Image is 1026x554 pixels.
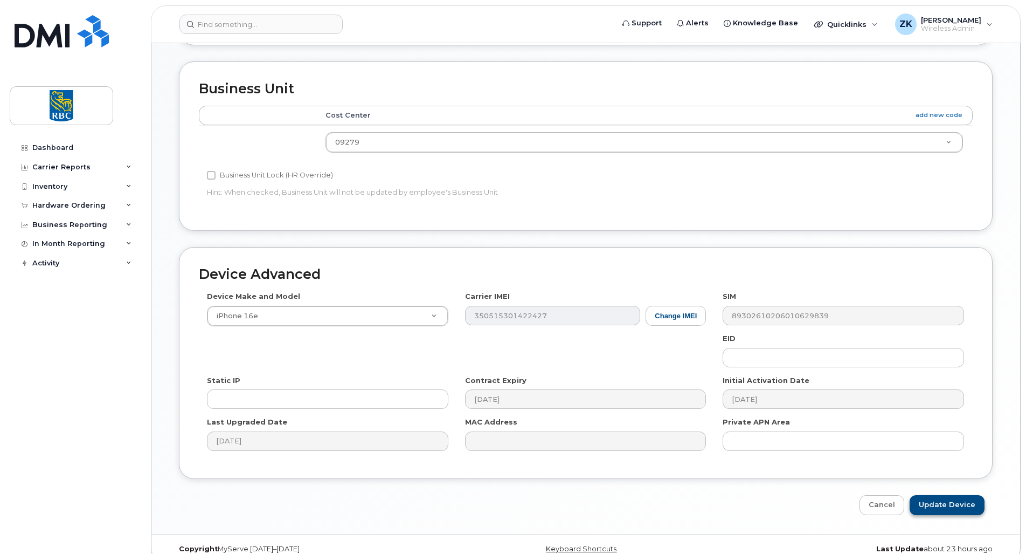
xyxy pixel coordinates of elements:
[733,18,798,29] span: Knowledge Base
[207,169,333,182] label: Business Unit Lock (HR Override)
[859,495,904,515] a: Cancel
[807,13,885,35] div: Quicklinks
[716,12,806,34] a: Knowledge Base
[179,15,343,34] input: Find something...
[207,171,216,180] input: Business Unit Lock (HR Override)
[646,306,706,326] button: Change IMEI
[465,417,517,427] label: MAC Address
[910,495,985,515] input: Update Device
[316,106,973,125] th: Cost Center
[899,18,912,31] span: ZK
[207,187,706,197] p: Hint: When checked, Business Unit will not be updated by employee's Business Unit
[723,417,790,427] label: Private APN Area
[921,24,981,33] span: Wireless Admin
[199,267,973,282] h2: Device Advanced
[723,375,809,386] label: Initial Activation Date
[199,81,973,97] h2: Business Unit
[827,20,866,29] span: Quicklinks
[724,545,1001,553] div: about 23 hours ago
[207,306,448,326] a: iPhone 16e
[171,545,447,553] div: MyServe [DATE]–[DATE]
[876,545,924,553] strong: Last Update
[179,545,218,553] strong: Copyright
[669,12,716,34] a: Alerts
[888,13,1000,35] div: Zlatko Knezevic
[207,375,240,386] label: Static IP
[465,291,510,302] label: Carrier IMEI
[916,111,962,120] a: add new code
[335,138,359,146] span: 09279
[207,291,300,302] label: Device Make and Model
[632,18,662,29] span: Support
[686,18,709,29] span: Alerts
[546,545,616,553] a: Keyboard Shortcuts
[723,333,736,344] label: EID
[615,12,669,34] a: Support
[326,133,962,152] a: 09279
[723,291,736,302] label: SIM
[207,417,287,427] label: Last Upgraded Date
[210,311,258,321] span: iPhone 16e
[921,16,981,24] span: [PERSON_NAME]
[465,375,526,386] label: Contract Expiry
